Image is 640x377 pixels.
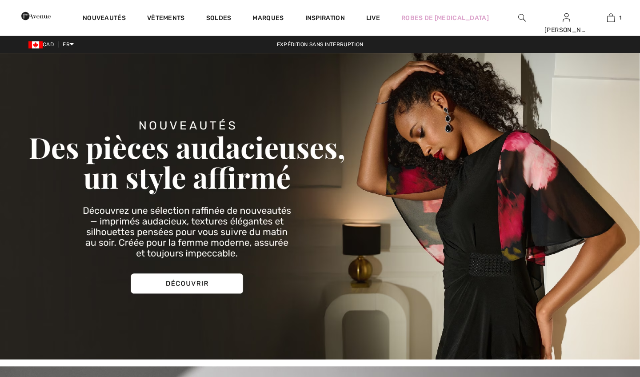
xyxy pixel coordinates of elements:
a: Vêtements [147,14,185,24]
a: 1 [589,12,632,23]
a: Se connecter [563,13,570,22]
img: recherche [518,12,526,23]
a: Marques [252,14,284,24]
a: Nouveautés [83,14,126,24]
a: Soldes [206,14,232,24]
span: Inspiration [305,14,345,24]
a: Robes de [MEDICAL_DATA] [401,13,489,23]
img: Mes infos [563,12,570,23]
img: 1ère Avenue [21,7,51,25]
img: Canadian Dollar [28,41,43,48]
div: [PERSON_NAME] [544,25,588,35]
span: CAD [28,41,57,48]
span: 1 [619,14,621,22]
span: FR [63,41,74,48]
img: Mon panier [607,12,615,23]
a: Live [366,13,380,23]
